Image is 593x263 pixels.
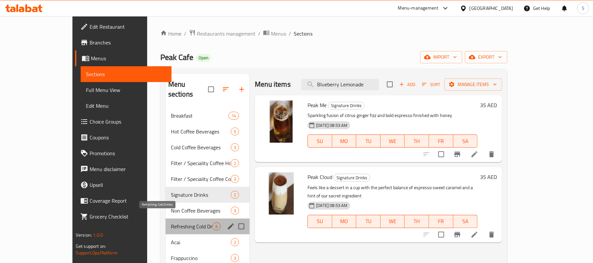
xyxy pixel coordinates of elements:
[75,114,172,130] a: Choice Groups
[465,51,507,63] button: export
[86,86,166,94] span: Full Menu View
[271,30,286,38] span: Menus
[86,70,166,78] span: Sections
[398,4,439,12] div: Menu-management
[166,171,250,187] div: Filter / Speciality Coffee Cold3
[166,155,250,171] div: Filter / Speciality Coffee Hot2
[356,215,381,228] button: TU
[76,242,106,250] span: Get support on:
[398,81,416,88] span: Add
[263,29,286,38] a: Menus
[75,19,172,35] a: Edit Restaurant
[231,254,239,262] div: items
[334,174,370,182] span: Signature Drinks
[90,133,166,141] span: Coupons
[456,217,475,226] span: SA
[160,29,507,38] nav: breadcrumb
[405,134,429,148] button: TH
[184,30,186,38] li: /
[359,217,378,226] span: TU
[383,77,397,91] span: Select section
[231,207,239,215] div: items
[75,209,172,224] a: Grocery Checklist
[229,113,239,119] span: 14
[432,217,451,226] span: FR
[429,134,453,148] button: FR
[456,136,475,146] span: SA
[81,66,172,82] a: Sections
[171,159,231,167] span: Filter / Speciality Coffee Hot
[171,222,212,230] span: Refreshing Cold Drinks
[429,215,453,228] button: FR
[359,136,378,146] span: TU
[160,50,193,65] span: Peak Cafe
[432,136,451,146] span: FR
[418,79,445,90] span: Sort items
[471,150,478,158] a: Edit menu item
[231,208,239,214] span: 3
[231,129,239,135] span: 5
[76,248,118,257] a: Support.OpsPlatform
[76,231,92,239] span: Version:
[171,207,231,215] span: Non Coffee Beverages
[91,54,166,62] span: Menus
[420,51,462,63] button: import
[90,181,166,189] span: Upsell
[484,227,499,243] button: delete
[328,102,364,110] div: Signature Drinks
[166,108,250,124] div: Breakfast14
[422,81,440,88] span: Sort
[204,82,218,96] span: Select all sections
[231,192,239,198] span: 2
[166,124,250,139] div: Hot Coffee Beverages5
[308,100,327,110] span: Peak Me
[166,234,250,250] div: Acai2
[75,130,172,145] a: Coupons
[90,149,166,157] span: Promotions
[294,30,312,38] span: Sections
[171,238,231,246] span: Acai
[189,29,256,38] a: Restaurants management
[171,143,231,151] div: Cold Coffee Beverages
[231,176,239,182] span: 3
[196,55,211,61] span: Open
[383,136,402,146] span: WE
[397,79,418,90] span: Add item
[231,255,239,261] span: 3
[407,217,426,226] span: TH
[90,39,166,46] span: Branches
[453,134,478,148] button: SA
[75,177,172,193] a: Upsell
[231,239,239,246] span: 2
[171,191,231,199] div: Signature Drinks
[75,50,172,66] a: Menus
[484,146,499,162] button: delete
[171,254,231,262] span: Frappuccino
[449,227,465,243] button: Branch-specific-item
[407,136,426,146] span: TH
[308,184,477,200] p: Feels like a dessert in a cup with the perfect balance of espresso sweet caramel and a hint of ou...
[75,35,172,50] a: Branches
[231,175,239,183] div: items
[234,81,250,97] button: Add section
[90,197,166,205] span: Coverage Report
[470,5,513,12] div: [GEOGRAPHIC_DATA]
[310,217,329,226] span: SU
[332,215,357,228] button: MO
[582,5,584,12] span: S
[445,78,502,91] button: Manage items
[308,172,332,182] span: Peak Cloud
[231,160,239,166] span: 2
[81,98,172,114] a: Edit Menu
[171,128,231,135] span: Hot Coffee Beverages
[470,53,502,61] span: export
[171,112,229,120] div: Breakfast
[231,191,239,199] div: items
[229,112,239,120] div: items
[308,215,332,228] button: SU
[450,80,497,89] span: Manage items
[166,203,250,219] div: Non Coffee Beverages3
